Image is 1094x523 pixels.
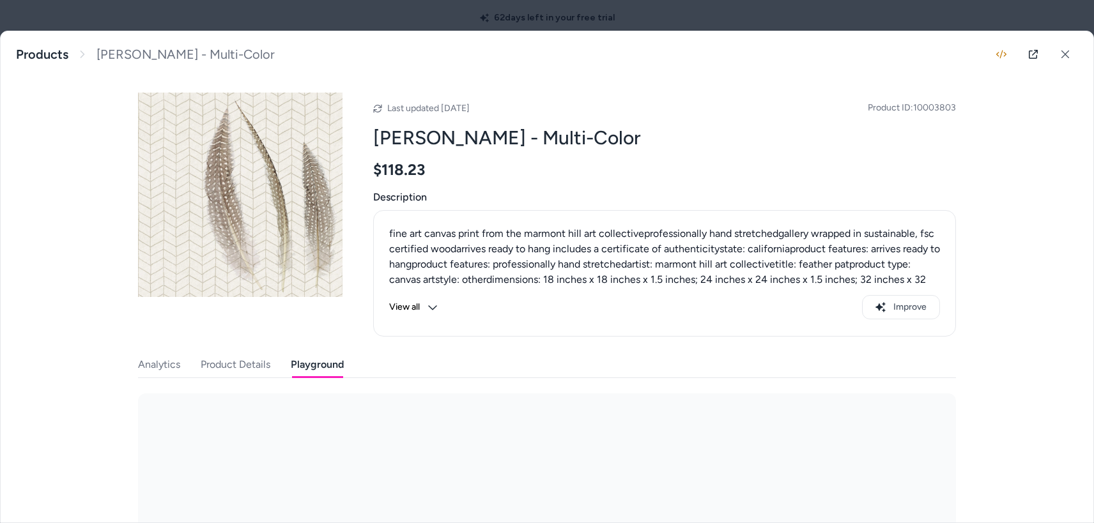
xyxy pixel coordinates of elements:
[291,352,344,377] button: Playground
[387,103,470,114] span: Last updated [DATE]
[389,295,438,319] button: View all
[868,102,956,114] span: Product ID: 10003803
[373,190,956,205] span: Description
[373,160,425,179] span: $118.23
[862,295,940,319] button: Improve
[373,126,956,150] h2: [PERSON_NAME] - Multi-Color
[201,352,270,377] button: Product Details
[16,47,275,63] nav: breadcrumb
[389,226,940,364] p: fine art canvas print from the marmont hill art collectiveprofessionally hand stretchedgallery wr...
[138,93,343,297] img: Feather-Pat-f1ed39bc-add4-4714-b1a6-45505348b030_1000.jpg
[16,47,68,63] a: Products
[138,352,180,377] button: Analytics
[96,47,275,63] span: [PERSON_NAME] - Multi-Color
